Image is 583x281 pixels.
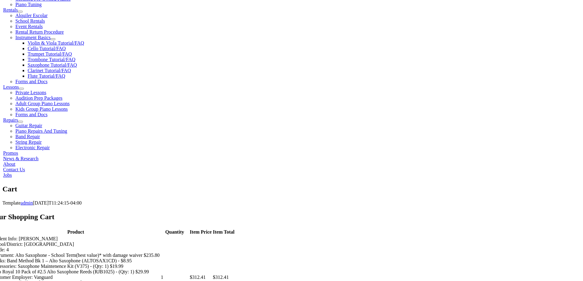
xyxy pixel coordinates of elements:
[15,24,43,29] a: Event Rentals
[28,68,71,73] a: Clarinet Tutorial/FAQ
[161,275,163,280] span: 1
[28,40,84,46] a: Violin & Viola Tutorial/FAQ
[3,156,39,161] a: News & Research
[2,184,581,194] h1: Cart
[19,88,24,90] button: Open submenu of Lessons
[2,184,581,194] section: Page Title Bar
[15,106,68,112] a: Kids Group Piano Lessons
[28,73,65,79] a: Flute Tutorial/FAQ
[28,46,66,51] a: Cello Tutorial/FAQ
[15,90,46,95] a: Private Lessons
[15,134,40,139] a: Band Repair
[189,229,212,235] th: Item Price
[15,139,42,145] a: String Repair
[15,145,50,150] a: Electronic Repair
[15,13,47,18] a: Alquiler Escolar
[160,229,189,235] th: Quantity
[213,229,235,235] th: Item Total
[15,123,42,128] a: Guitar Repair
[3,172,12,178] a: Jobs
[3,161,15,167] a: About
[28,57,75,62] a: Trombone Tutorial/FAQ
[15,29,64,35] a: Rental Return Procedure
[3,150,18,156] a: Promos
[18,11,23,13] button: Open submenu of Rentals
[15,79,47,84] a: Forms and Docs
[15,18,45,24] a: School Rentals
[3,167,25,172] a: Contact Us
[15,35,50,40] a: Instrument Basics
[3,7,18,13] a: Rentals
[15,95,62,101] a: Audition Prep Packages
[15,101,69,106] a: Adult Group Piano Lessons
[15,128,67,134] a: Piano Repairs And Tuning
[3,84,19,90] a: Lessons
[28,51,72,57] a: Trumpet Tutorial/FAQ
[3,117,18,123] a: Repairs
[18,121,23,123] button: Open submenu of Repairs
[28,62,77,68] a: Saxophone Tutorial/FAQ
[33,200,81,205] span: [DATE]T11:24:15-04:00
[21,200,33,205] a: admin
[15,2,42,7] a: Piano Tuning
[2,200,21,205] span: Template
[15,112,47,117] a: Forms and Docs
[50,38,55,40] button: Open submenu of Instrument Basics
